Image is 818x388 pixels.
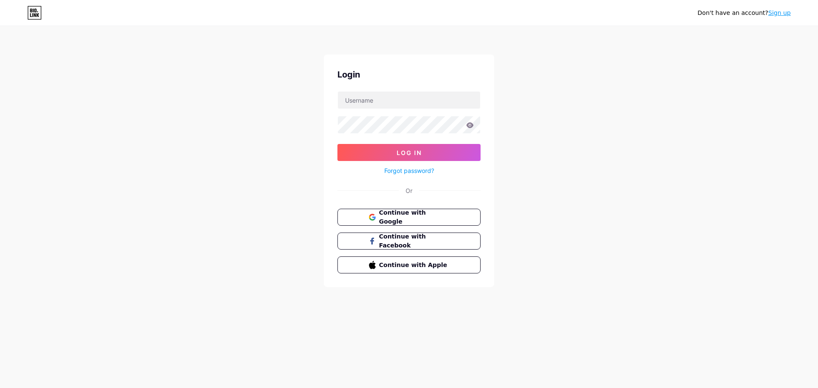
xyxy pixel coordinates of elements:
[384,166,434,175] a: Forgot password?
[406,186,412,195] div: Or
[697,9,791,17] div: Don't have an account?
[768,9,791,16] a: Sign up
[337,233,481,250] button: Continue with Facebook
[379,261,449,270] span: Continue with Apple
[337,256,481,273] button: Continue with Apple
[337,209,481,226] button: Continue with Google
[379,208,449,226] span: Continue with Google
[338,92,480,109] input: Username
[337,68,481,81] div: Login
[337,144,481,161] button: Log In
[397,149,422,156] span: Log In
[379,232,449,250] span: Continue with Facebook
